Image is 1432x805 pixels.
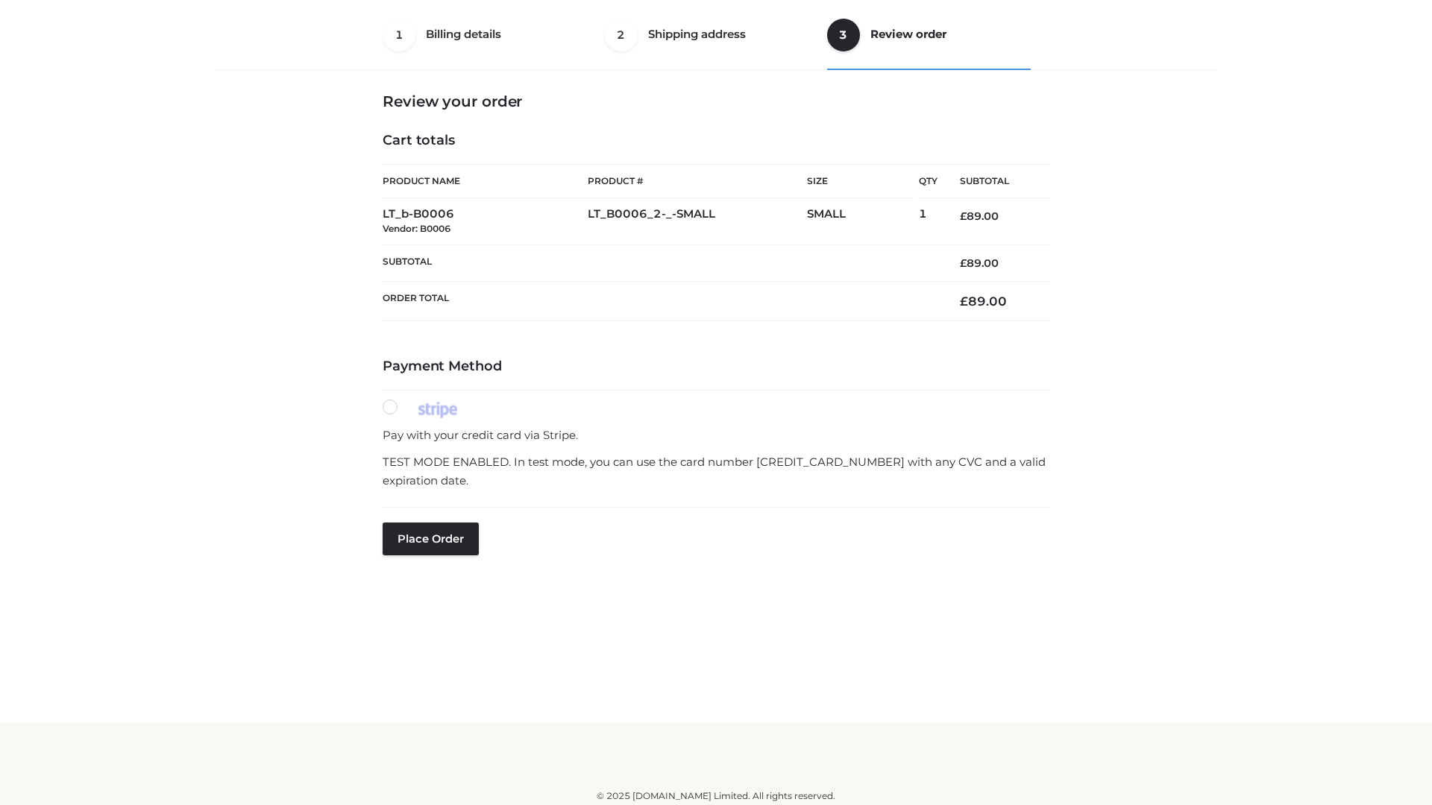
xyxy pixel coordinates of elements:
[383,223,450,234] small: Vendor: B0006
[588,198,807,245] td: LT_B0006_2-_-SMALL
[383,426,1049,445] p: Pay with your credit card via Stripe.
[919,164,938,198] th: Qty
[383,164,588,198] th: Product Name
[960,209,999,223] bdi: 89.00
[960,209,967,223] span: £
[383,452,1049,490] p: TEST MODE ENABLED. In test mode, you can use the card number [CREDIT_CARD_NUMBER] with any CVC an...
[383,133,1049,149] h4: Cart totals
[960,256,999,270] bdi: 89.00
[383,244,938,281] th: Subtotal
[383,359,1049,375] h4: Payment Method
[807,198,919,245] td: SMALL
[222,789,1210,804] div: © 2025 [DOMAIN_NAME] Limited. All rights reserved.
[919,198,938,245] td: 1
[960,294,1007,309] bdi: 89.00
[383,198,588,245] td: LT_b-B0006
[960,256,967,270] span: £
[383,523,479,555] button: Place order
[807,165,911,198] th: Size
[383,282,938,321] th: Order Total
[383,92,1049,110] h3: Review your order
[588,164,807,198] th: Product #
[938,165,1049,198] th: Subtotal
[960,294,968,309] span: £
